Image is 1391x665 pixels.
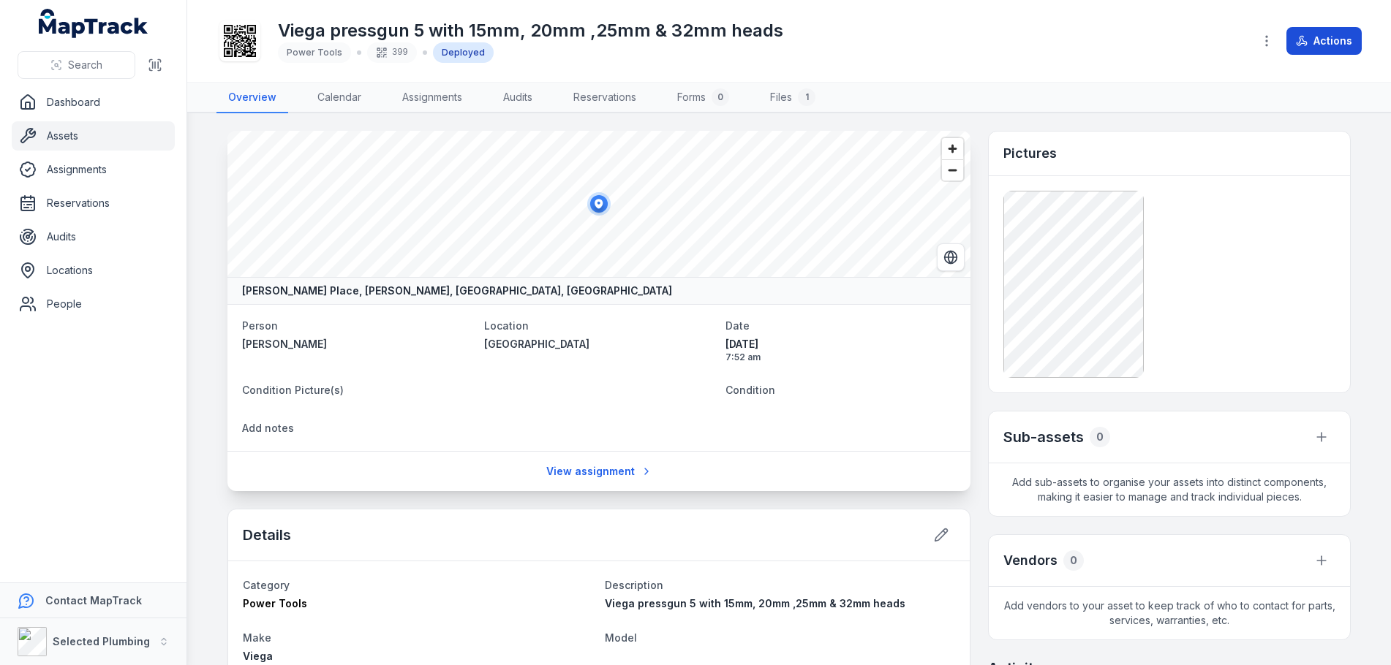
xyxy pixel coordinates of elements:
[227,131,970,277] canvas: Map
[243,597,307,609] span: Power Tools
[243,579,290,591] span: Category
[287,47,342,58] span: Power Tools
[725,384,775,396] span: Condition
[12,222,175,251] a: Audits
[12,121,175,151] a: Assets
[39,9,148,38] a: MapTrack
[12,88,175,117] a: Dashboard
[605,579,663,591] span: Description
[306,83,373,113] a: Calendar
[1003,550,1058,571] h3: Vendors
[12,289,175,319] a: People
[491,83,544,113] a: Audits
[989,463,1350,516] span: Add sub-assets to organise your assets into distinct components, making it easier to manage and t...
[942,138,963,159] button: Zoom in
[242,337,472,351] a: [PERSON_NAME]
[484,338,589,350] span: [GEOGRAPHIC_DATA]
[242,319,278,332] span: Person
[242,422,294,434] span: Add notes
[68,58,102,72] span: Search
[243,525,291,545] h2: Details
[18,51,135,79] button: Search
[605,597,905,609] span: Viega pressgun 5 with 15mm, 20mm ,25mm & 32mm heads
[433,42,494,63] div: Deployed
[45,594,142,607] strong: Contact MapTrack
[989,587,1350,639] span: Add vendors to your asset to keep track of who to contact for parts, services, warranties, etc.
[562,83,648,113] a: Reservations
[53,635,150,647] strong: Selected Plumbing
[484,319,529,332] span: Location
[537,457,662,485] a: View assignment
[243,631,271,644] span: Make
[758,83,827,113] a: Files1
[12,155,175,184] a: Assignments
[725,351,956,363] span: 7:52 am
[1286,27,1362,55] button: Actions
[725,337,956,351] span: [DATE]
[367,42,417,63] div: 399
[242,384,344,396] span: Condition Picture(s)
[666,83,741,113] a: Forms0
[798,88,815,106] div: 1
[937,243,965,271] button: Switch to Satellite View
[484,337,715,351] a: [GEOGRAPHIC_DATA]
[725,337,956,363] time: 7/22/2025, 7:52:25 AM
[1063,550,1084,571] div: 0
[242,284,672,298] strong: [PERSON_NAME] Place, [PERSON_NAME], [GEOGRAPHIC_DATA], [GEOGRAPHIC_DATA]
[1090,427,1110,447] div: 0
[1003,143,1057,164] h3: Pictures
[243,650,273,662] span: Viega
[1003,427,1084,447] h2: Sub-assets
[391,83,474,113] a: Assignments
[12,256,175,285] a: Locations
[216,83,288,113] a: Overview
[712,88,729,106] div: 0
[12,189,175,218] a: Reservations
[942,159,963,180] button: Zoom out
[725,319,750,332] span: Date
[605,631,637,644] span: Model
[278,19,783,42] h1: Viega pressgun 5 with 15mm, 20mm ,25mm & 32mm heads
